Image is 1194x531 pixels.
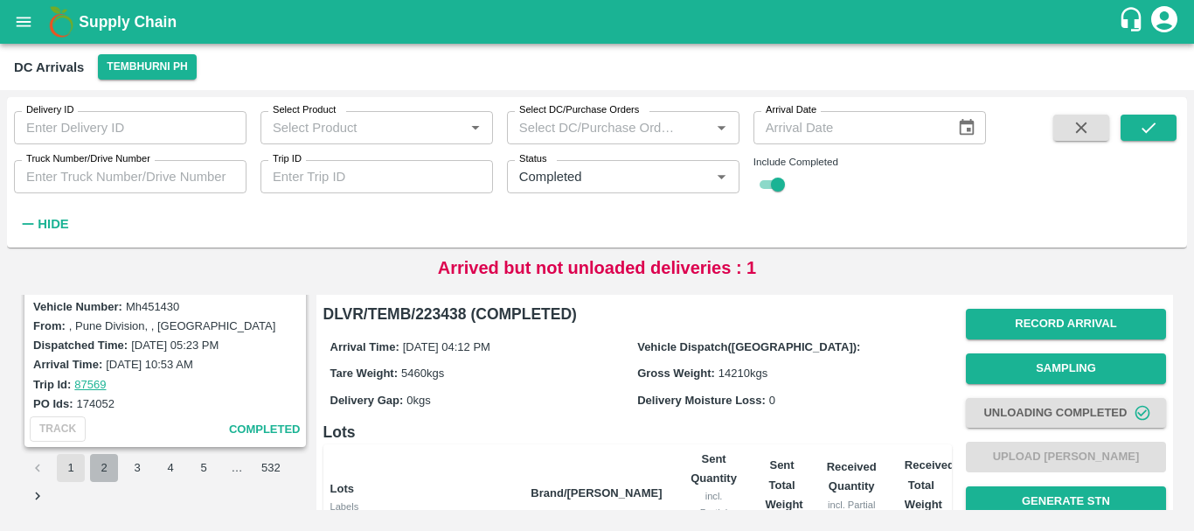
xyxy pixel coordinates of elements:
[401,367,444,380] span: 5460 kgs
[33,378,71,391] label: Trip Id:
[323,420,952,444] h6: Lots
[637,340,860,353] label: Vehicle Dispatch([GEOGRAPHIC_DATA]):
[769,394,775,407] span: 0
[966,398,1166,429] button: Unloading Completed
[330,340,399,353] label: Arrival Time:
[123,454,151,482] button: Go to page 3
[98,54,196,80] button: Select DC
[33,300,122,313] label: Vehicle Number:
[90,454,118,482] button: Go to page 2
[464,116,487,139] button: Open
[718,367,767,380] span: 14210 kgs
[438,255,757,281] p: Arrived but not unloaded deliveries : 1
[273,103,336,117] label: Select Product
[753,111,944,144] input: Arrival Date
[637,394,766,407] label: Delivery Moisture Loss:
[766,103,816,117] label: Arrival Date
[33,397,73,410] label: PO Ids:
[403,340,490,353] span: [DATE] 04:12 PM
[33,339,128,352] label: Dispatched Time:
[966,309,1166,339] button: Record Arrival
[266,116,459,139] input: Select Product
[637,367,715,380] label: Gross Weight:
[966,486,1166,517] button: Generate STN
[79,13,177,31] b: Supply Chain
[323,302,952,326] h6: DLVR/TEMB/223438 (COMPLETED)
[260,160,493,193] input: Enter Trip ID
[74,378,106,391] a: 87569
[106,358,192,371] label: [DATE] 10:53 AM
[531,486,662,500] b: Brand/[PERSON_NAME]
[905,458,955,511] b: Received Total Weight
[57,454,85,482] button: page 1
[223,460,251,477] div: …
[710,116,732,139] button: Open
[330,367,399,380] label: Tare Weight:
[21,454,309,510] nav: pagination navigation
[190,454,218,482] button: Go to page 5
[827,497,877,529] div: incl. Partial Units
[691,452,737,485] b: Sent Quantity
[33,358,102,371] label: Arrival Time:
[406,394,430,407] span: 0 kgs
[14,209,73,239] button: Hide
[14,160,246,193] input: Enter Truck Number/Drive Number
[330,482,354,495] b: Lots
[512,116,683,139] input: Select DC/Purchase Orders
[14,111,246,144] input: Enter Delivery ID
[330,499,517,514] div: Labels
[950,111,983,144] button: Choose date
[79,10,1118,34] a: Supply Chain
[38,217,68,231] strong: Hide
[966,353,1166,384] button: Sampling
[156,454,184,482] button: Go to page 4
[519,152,547,166] label: Status
[519,103,639,117] label: Select DC/Purchase Orders
[3,2,44,42] button: open drawer
[24,482,52,510] button: Go to next page
[69,319,275,332] label: , Pune Division, , [GEOGRAPHIC_DATA]
[753,154,986,170] div: Include Completed
[229,420,301,440] span: completed
[131,339,219,352] label: [DATE] 05:23 PM
[256,454,286,482] button: Go to page 532
[44,4,79,39] img: logo
[710,165,732,188] button: Open
[273,152,302,166] label: Trip ID
[77,397,115,410] label: 174052
[1149,3,1180,40] div: account of current user
[26,103,73,117] label: Delivery ID
[126,300,179,313] label: Mh451430
[14,56,84,79] div: DC Arrivals
[33,319,66,332] label: From:
[1118,6,1149,38] div: customer-support
[512,165,683,188] input: Select delivery status
[330,394,404,407] label: Delivery Gap:
[827,460,877,493] b: Received Quantity
[766,458,803,511] b: Sent Total Weight
[26,152,150,166] label: Truck Number/Drive Number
